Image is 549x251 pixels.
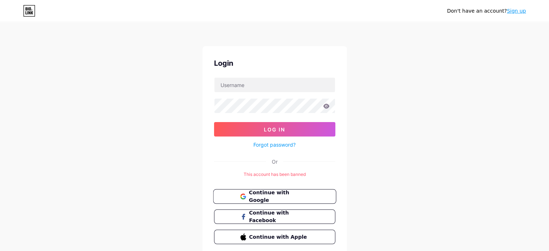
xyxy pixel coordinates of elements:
a: Forgot password? [253,141,296,148]
button: Continue with Google [213,189,336,204]
span: Log In [264,126,285,133]
span: Continue with Facebook [249,209,309,224]
div: Or [272,158,278,165]
a: Sign up [507,8,526,14]
span: Continue with Apple [249,233,309,241]
button: Log In [214,122,335,137]
span: Continue with Google [249,189,309,204]
div: This account has been banned [214,171,335,178]
div: Don't have an account? [447,7,526,15]
a: Continue with Google [214,189,335,204]
button: Continue with Facebook [214,209,335,224]
input: Username [214,78,335,92]
div: Login [214,58,335,69]
button: Continue with Apple [214,230,335,244]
